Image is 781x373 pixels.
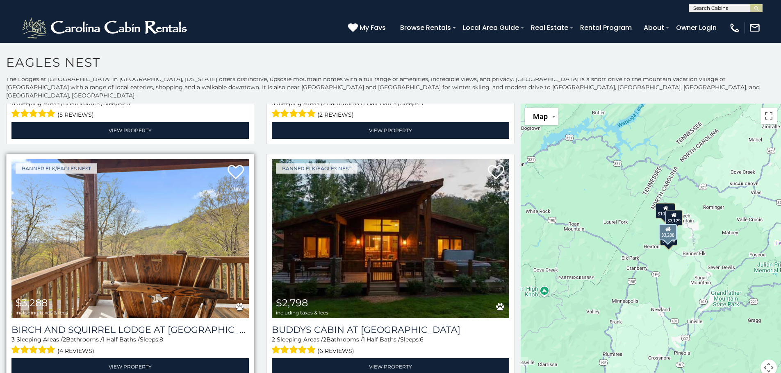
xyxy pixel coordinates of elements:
span: $2,798 [276,297,308,309]
span: 3 [272,99,275,107]
div: $3,129 [665,210,683,225]
a: About [640,20,668,35]
span: (5 reviews) [57,109,94,120]
div: Sleeping Areas / Bathrooms / Sleeps: [11,335,249,356]
span: 26 [123,99,130,107]
span: 1 Half Baths / [363,336,400,343]
a: My Favs [348,23,388,33]
span: (4 reviews) [57,346,94,356]
img: Buddys Cabin at Eagles Nest [272,159,509,318]
img: White-1-2.png [20,16,191,40]
div: $2,798 [660,230,678,245]
span: 9 [420,99,424,107]
a: Browse Rentals [396,20,455,35]
a: Birch and Squirrel Lodge at [GEOGRAPHIC_DATA] [11,324,249,335]
div: $3,288 [659,224,677,240]
span: including taxes & fees [16,310,68,315]
div: Sleeping Areas / Bathrooms / Sleeps: [11,99,249,120]
span: 1 Half Baths / [102,336,140,343]
a: Real Estate [527,20,572,35]
a: Buddys Cabin at Eagles Nest $2,798 including taxes & fees [272,159,509,318]
a: Buddys Cabin at [GEOGRAPHIC_DATA] [272,324,509,335]
span: Map [533,112,548,121]
span: 3 [11,336,15,343]
button: Toggle fullscreen view [761,108,777,124]
a: Birch and Squirrel Lodge at Eagles Nest $3,288 including taxes & fees [11,159,249,318]
a: View Property [11,122,249,139]
h3: Birch and Squirrel Lodge at Eagles Nest [11,324,249,335]
a: Add to favorites [228,164,244,181]
div: Sleeping Areas / Bathrooms / Sleeps: [272,335,509,356]
a: Add to favorites [488,164,504,181]
span: 2 [323,336,326,343]
span: 6 [63,99,67,107]
span: My Favs [360,23,386,33]
span: 2 [63,336,66,343]
a: Banner Elk/Eagles Nest [16,163,97,174]
span: (6 reviews) [317,346,354,356]
img: phone-regular-white.png [729,22,740,34]
span: 1 Half Baths / [363,99,400,107]
a: Rental Program [576,20,636,35]
a: Owner Login [672,20,721,35]
a: View Property [272,122,509,139]
span: 2 [272,336,275,343]
div: Sleeping Areas / Bathrooms / Sleeps: [272,99,509,120]
span: 8 [159,336,163,343]
span: 6 [11,99,15,107]
span: (2 reviews) [317,109,354,120]
span: 2 [323,99,326,107]
img: Birch and Squirrel Lodge at Eagles Nest [11,159,249,318]
button: Change map style [525,108,558,125]
a: Banner Elk/Eagles Nest [276,163,357,174]
div: $10,146 [656,203,676,218]
img: mail-regular-white.png [749,22,761,34]
span: $3,288 [16,297,48,309]
a: Local Area Guide [459,20,523,35]
span: including taxes & fees [276,310,328,315]
h3: Buddys Cabin at Eagles Nest [272,324,509,335]
span: 6 [420,336,424,343]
